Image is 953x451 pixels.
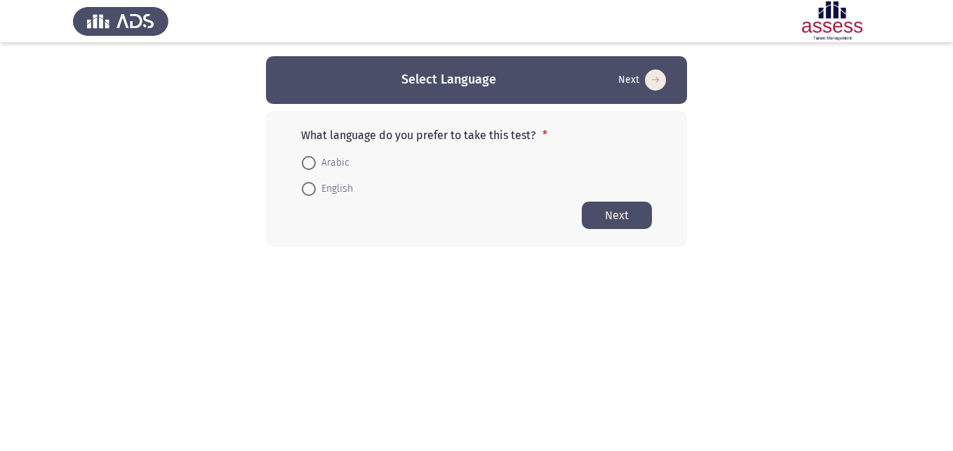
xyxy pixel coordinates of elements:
p: What language do you prefer to take this test? [301,129,652,142]
img: Assess Talent Management logo [73,1,168,41]
button: Start assessment [614,69,670,91]
span: Arabic [316,155,349,171]
button: Start assessment [582,202,652,229]
h3: Select Language [401,71,496,89]
span: English [316,181,353,197]
img: Assessment logo of ASSESS Focus 4 Module Assessment (EN/AR) (Advanced - IB) [785,1,880,41]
